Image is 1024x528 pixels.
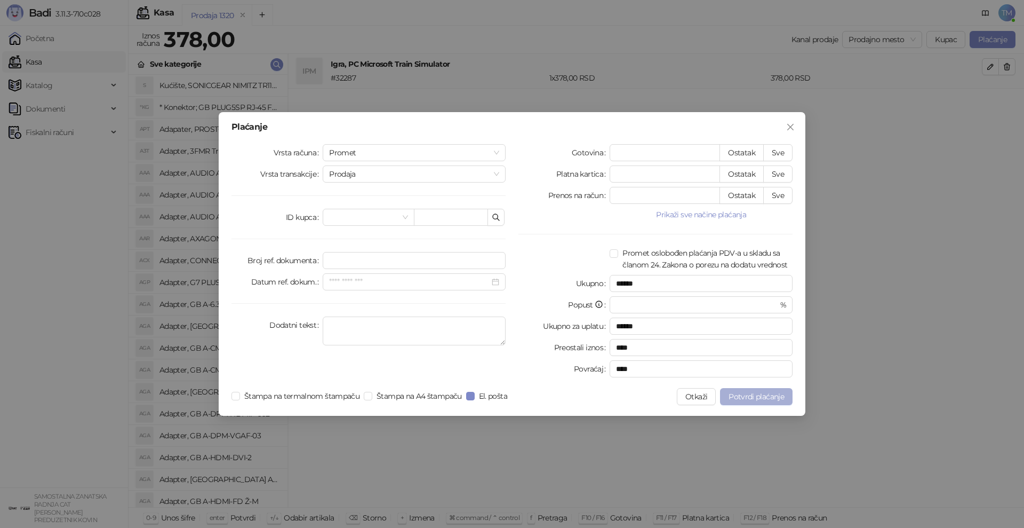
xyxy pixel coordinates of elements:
label: Gotovina [572,144,610,161]
button: Ostatak [719,166,764,183]
label: Broj ref. dokumenta [247,252,323,269]
button: Sve [763,166,793,183]
button: Ostatak [719,187,764,204]
span: Štampa na A4 štampaču [372,390,466,402]
button: Ostatak [719,144,764,161]
label: Prenos na račun [548,187,610,204]
span: Prodaja [329,166,499,182]
span: Štampa na termalnom štampaču [240,390,364,402]
label: Datum ref. dokum. [251,273,323,290]
button: Otkaži [677,388,716,405]
label: Vrsta računa [274,144,323,161]
label: Ukupno [576,275,610,292]
span: close [786,123,795,131]
span: Promet oslobođen plaćanja PDV-a u skladu sa članom 24. Zakona o porezu na dodatu vrednost [618,247,793,271]
label: Platna kartica [556,166,610,183]
label: Ukupno za uplatu [543,318,610,335]
input: Broj ref. dokumenta [323,252,506,269]
label: Preostali iznos [554,339,610,356]
input: Datum ref. dokum. [329,276,490,288]
span: El. pošta [475,390,511,402]
button: Potvrdi plaćanje [720,388,793,405]
span: Promet [329,145,499,161]
label: Popust [568,296,610,313]
span: Zatvori [782,123,799,131]
button: Sve [763,187,793,204]
span: Potvrdi plaćanje [729,392,784,401]
div: Plaćanje [231,123,793,131]
label: Vrsta transakcije [260,166,323,183]
button: Close [782,119,799,136]
button: Prikaži sve načine plaćanja [610,208,793,221]
textarea: Dodatni tekst [323,317,506,345]
label: ID kupca [286,209,323,226]
button: Sve [763,144,793,161]
label: Dodatni tekst [269,317,323,334]
label: Povraćaj [574,360,610,377]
